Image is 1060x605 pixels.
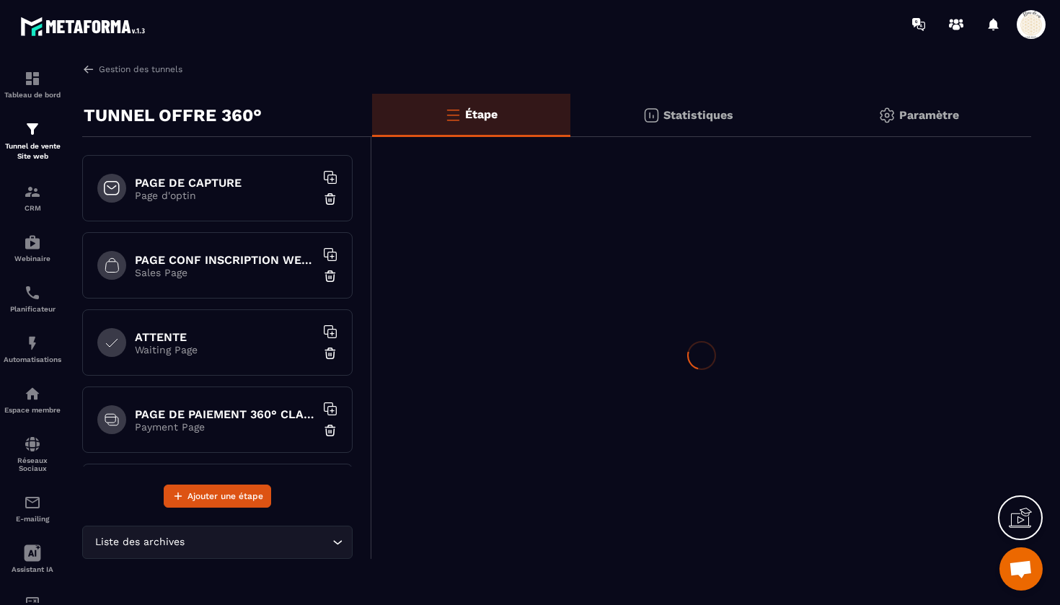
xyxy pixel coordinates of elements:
[135,267,315,278] p: Sales Page
[4,456,61,472] p: Réseaux Sociaux
[135,407,315,421] h6: PAGE DE PAIEMENT 360° CLASSIQUE
[24,234,41,251] img: automations
[24,70,41,87] img: formation
[878,107,896,124] img: setting-gr.5f69749f.svg
[4,59,61,110] a: formationformationTableau de bord
[135,330,315,344] h6: ATTENTE
[187,534,329,550] input: Search for option
[82,63,95,76] img: arrow
[4,324,61,374] a: automationsautomationsAutomatisations
[92,534,187,550] span: Liste des archives
[4,356,61,363] p: Automatisations
[135,253,315,267] h6: PAGE CONF INSCRIPTION WEBINAIRE
[135,344,315,356] p: Waiting Page
[135,190,315,201] p: Page d'optin
[4,374,61,425] a: automationsautomationsEspace membre
[82,63,182,76] a: Gestion des tunnels
[187,489,263,503] span: Ajouter une étape
[4,204,61,212] p: CRM
[465,107,498,121] p: Étape
[323,346,337,361] img: trash
[135,176,315,190] h6: PAGE DE CAPTURE
[84,101,262,130] p: TUNNEL OFFRE 360°
[4,425,61,483] a: social-networksocial-networkRéseaux Sociaux
[24,436,41,453] img: social-network
[20,13,150,40] img: logo
[663,108,733,122] p: Statistiques
[24,120,41,138] img: formation
[24,385,41,402] img: automations
[82,526,353,559] div: Search for option
[899,108,959,122] p: Paramètre
[323,269,337,283] img: trash
[4,223,61,273] a: automationsautomationsWebinaire
[24,183,41,200] img: formation
[4,406,61,414] p: Espace membre
[323,423,337,438] img: trash
[4,305,61,313] p: Planificateur
[24,335,41,352] img: automations
[4,110,61,172] a: formationformationTunnel de vente Site web
[4,255,61,262] p: Webinaire
[323,192,337,206] img: trash
[164,485,271,508] button: Ajouter une étape
[4,534,61,584] a: Assistant IA
[4,172,61,223] a: formationformationCRM
[135,421,315,433] p: Payment Page
[4,515,61,523] p: E-mailing
[24,284,41,301] img: scheduler
[4,91,61,99] p: Tableau de bord
[999,547,1043,591] div: Ouvrir le chat
[4,483,61,534] a: emailemailE-mailing
[4,273,61,324] a: schedulerschedulerPlanificateur
[642,107,660,124] img: stats.20deebd0.svg
[4,141,61,162] p: Tunnel de vente Site web
[4,565,61,573] p: Assistant IA
[444,106,461,123] img: bars-o.4a397970.svg
[24,494,41,511] img: email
